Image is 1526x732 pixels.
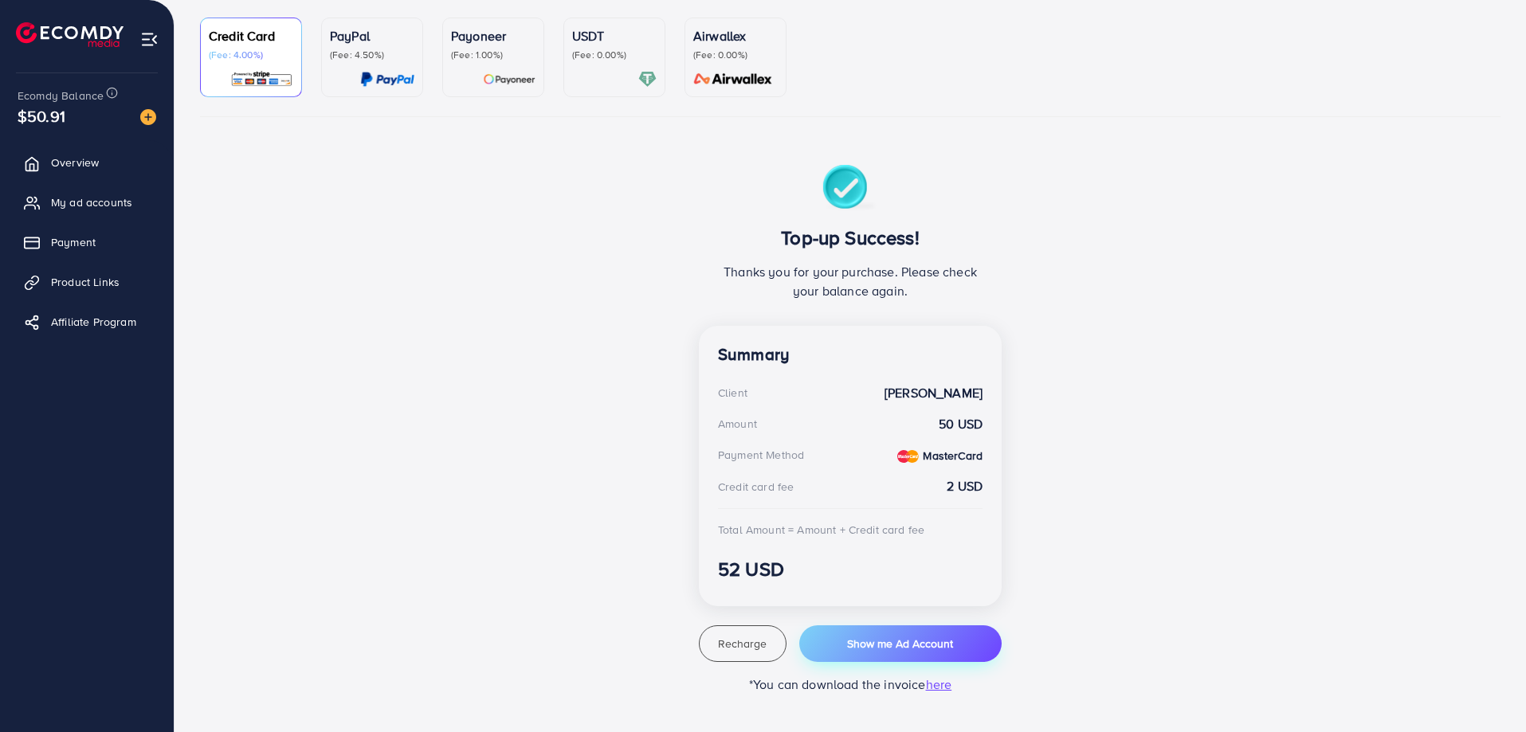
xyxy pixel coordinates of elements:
[947,477,983,495] strong: 2 USD
[15,96,69,136] span: $50.91
[572,26,657,45] p: USDT
[693,26,778,45] p: Airwallex
[12,226,162,258] a: Payment
[140,109,156,125] img: image
[12,147,162,178] a: Overview
[572,49,657,61] p: (Fee: 0.00%)
[451,26,535,45] p: Payoneer
[718,522,924,538] div: Total Amount = Amount + Credit card fee
[51,234,96,250] span: Payment
[718,636,767,652] span: Recharge
[693,49,778,61] p: (Fee: 0.00%)
[638,70,657,88] img: card
[718,447,804,463] div: Payment Method
[688,70,778,88] img: card
[699,625,787,662] button: Recharge
[18,88,104,104] span: Ecomdy Balance
[939,415,983,433] strong: 50 USD
[12,186,162,218] a: My ad accounts
[718,416,757,432] div: Amount
[360,70,414,88] img: card
[51,314,136,330] span: Affiliate Program
[330,26,414,45] p: PayPal
[822,165,879,213] img: success
[847,636,953,652] span: Show me Ad Account
[718,226,983,249] h3: Top-up Success!
[230,70,293,88] img: card
[885,384,983,402] strong: [PERSON_NAME]
[483,70,535,88] img: card
[718,558,983,581] h3: 52 USD
[718,385,747,401] div: Client
[12,306,162,338] a: Affiliate Program
[926,675,952,693] span: here
[51,274,120,290] span: Product Links
[451,49,535,61] p: (Fee: 1.00%)
[699,675,1002,694] p: *You can download the invoice
[718,479,794,495] div: Credit card fee
[12,266,162,298] a: Product Links
[1458,660,1514,720] iframe: Chat
[897,450,919,463] img: credit
[16,22,124,47] img: logo
[51,155,99,170] span: Overview
[140,30,159,49] img: menu
[209,49,293,61] p: (Fee: 4.00%)
[718,262,983,300] p: Thanks you for your purchase. Please check your balance again.
[51,194,132,210] span: My ad accounts
[209,26,293,45] p: Credit Card
[718,345,983,365] h4: Summary
[330,49,414,61] p: (Fee: 4.50%)
[923,448,983,464] strong: MasterCard
[799,625,1002,662] button: Show me Ad Account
